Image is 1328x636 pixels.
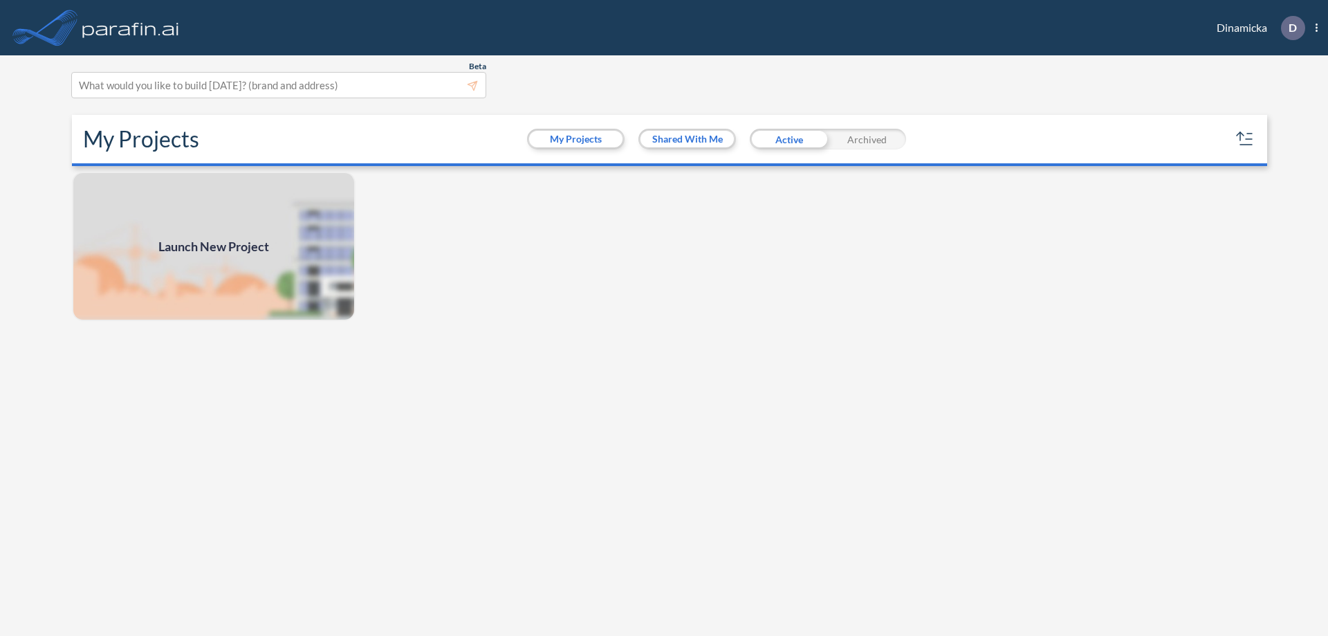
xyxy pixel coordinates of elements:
[72,172,356,321] img: add
[80,14,182,42] img: logo
[1196,16,1318,40] div: Dinamicka
[640,131,734,147] button: Shared With Me
[529,131,622,147] button: My Projects
[1234,128,1256,150] button: sort
[828,129,906,149] div: Archived
[469,61,486,72] span: Beta
[158,237,269,256] span: Launch New Project
[750,129,828,149] div: Active
[83,126,199,152] h2: My Projects
[1289,21,1297,34] p: D
[72,172,356,321] a: Launch New Project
